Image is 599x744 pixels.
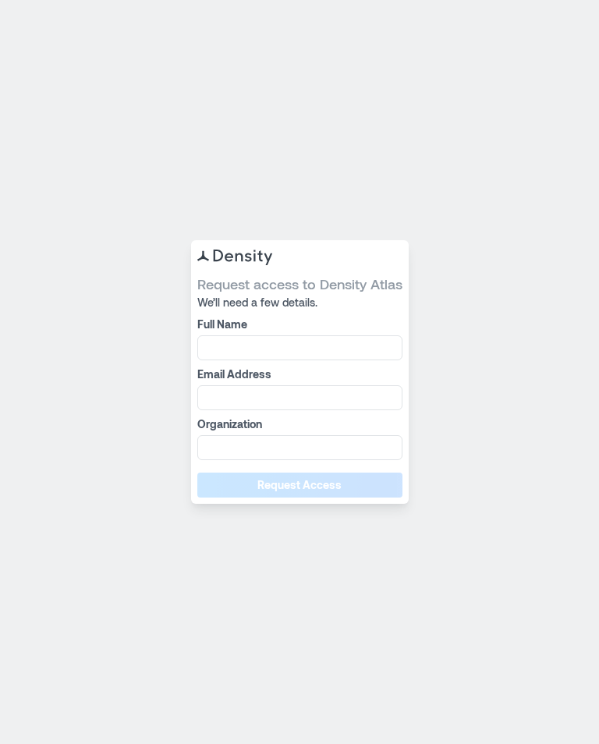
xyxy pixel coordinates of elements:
[197,295,402,310] span: We’ll need a few details.
[197,473,402,498] button: Request Access
[197,367,399,382] label: Email Address
[197,317,399,332] label: Full Name
[197,416,399,432] label: Organization
[197,275,402,293] span: Request access to Density Atlas
[257,477,342,493] span: Request Access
